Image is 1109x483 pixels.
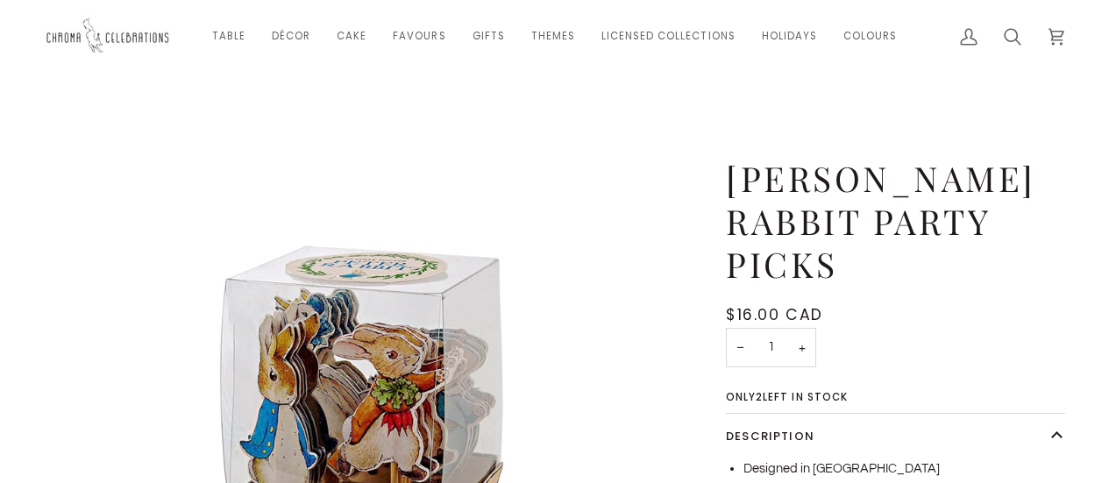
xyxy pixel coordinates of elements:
[531,29,575,44] span: Themes
[756,390,763,404] span: 2
[601,29,736,44] span: Licensed Collections
[726,304,823,325] span: $16.00 CAD
[393,29,445,44] span: Favours
[726,393,860,403] span: Only left in stock
[726,157,1052,285] h1: [PERSON_NAME] Rabbit Party Picks
[726,328,816,367] input: Quantity
[44,13,175,60] img: Chroma Celebrations
[843,29,897,44] span: Colours
[743,459,1065,479] li: Designed in [GEOGRAPHIC_DATA]
[272,29,310,44] span: Décor
[788,328,816,367] button: Increase quantity
[726,414,1065,459] button: Description
[762,29,817,44] span: Holidays
[473,29,505,44] span: Gifts
[726,328,754,367] button: Decrease quantity
[212,29,245,44] span: Table
[337,29,366,44] span: Cake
